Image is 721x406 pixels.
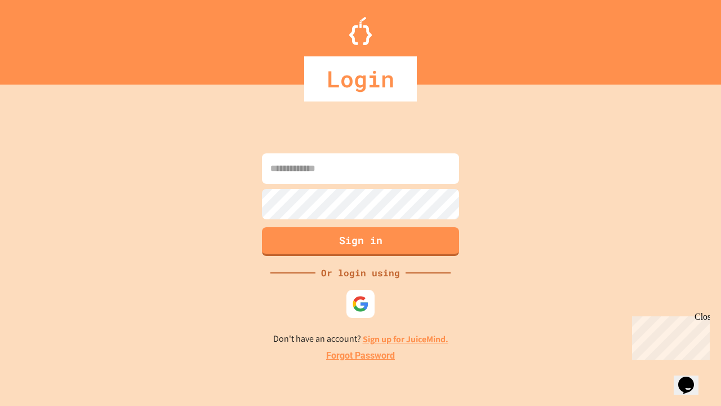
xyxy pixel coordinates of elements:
a: Forgot Password [326,349,395,363]
iframe: chat widget [627,312,710,360]
img: Logo.svg [349,17,372,45]
div: Chat with us now!Close [5,5,78,72]
div: Or login using [315,266,406,280]
button: Sign in [262,227,459,256]
iframe: chat widget [674,361,710,395]
a: Sign up for JuiceMind. [363,333,448,345]
div: Login [304,56,417,101]
img: google-icon.svg [352,295,369,312]
p: Don't have an account? [273,332,448,346]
